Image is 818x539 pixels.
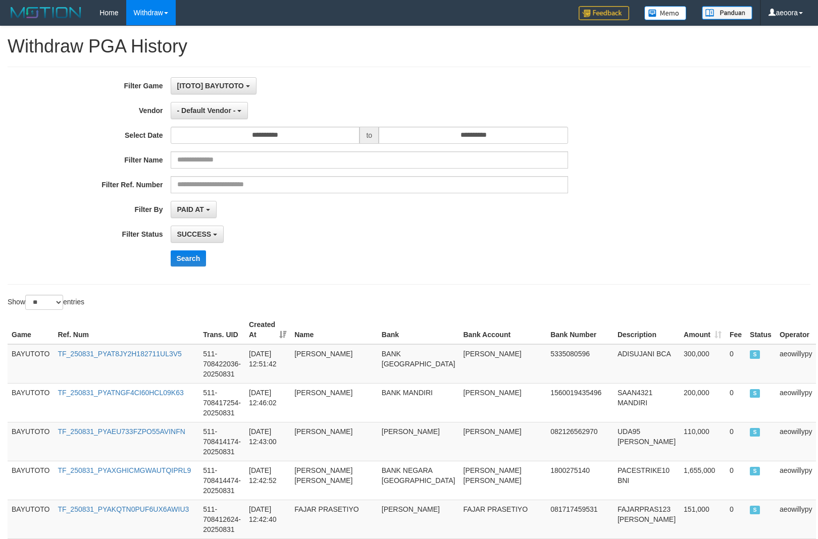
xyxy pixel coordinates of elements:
span: - Default Vendor - [177,106,236,115]
button: PAID AT [171,201,217,218]
td: FAJARPRAS123 [PERSON_NAME] [613,500,680,538]
img: panduan.png [702,6,752,20]
td: [PERSON_NAME] [459,383,547,422]
td: [PERSON_NAME] [290,422,378,461]
td: BANK MANDIRI [378,383,459,422]
td: aeowillypy [776,344,816,384]
a: TF_250831_PYAKQTN0PUF6UX6AWIU3 [58,505,189,513]
th: Name [290,315,378,344]
a: TF_250831_PYAT8JY2H182711UL3V5 [58,350,181,358]
td: [PERSON_NAME] [290,383,378,422]
td: 300,000 [680,344,726,384]
th: Description [613,315,680,344]
td: FAJAR PRASETIYO [459,500,547,538]
td: ADISUJANI BCA [613,344,680,384]
span: SUCCESS [750,428,760,437]
td: 0 [726,500,746,538]
td: 511-708417254-20250831 [199,383,245,422]
td: 151,000 [680,500,726,538]
td: [PERSON_NAME] [290,344,378,384]
span: to [360,127,379,144]
button: - Default Vendor - [171,102,248,119]
td: 081717459531 [546,500,613,538]
select: Showentries [25,295,63,310]
td: aeowillypy [776,422,816,461]
span: SUCCESS [177,230,212,238]
th: Trans. UID [199,315,245,344]
td: SAAN4321 MANDIRI [613,383,680,422]
td: BANK [GEOGRAPHIC_DATA] [378,344,459,384]
td: [DATE] 12:51:42 [245,344,290,384]
td: [DATE] 12:42:52 [245,461,290,500]
td: 0 [726,422,746,461]
th: Fee [726,315,746,344]
td: 200,000 [680,383,726,422]
img: Button%20Memo.svg [644,6,687,20]
td: 511-708414174-20250831 [199,422,245,461]
td: BAYUTOTO [8,500,54,538]
td: [PERSON_NAME] [378,422,459,461]
a: TF_250831_PYAEU733FZPO55AVINFN [58,427,185,436]
span: SUCCESS [750,389,760,398]
th: Amount: activate to sort column ascending [680,315,726,344]
th: Status [746,315,776,344]
button: Search [171,250,207,266]
td: UDA95 [PERSON_NAME] [613,422,680,461]
span: SUCCESS [750,350,760,359]
td: aeowillypy [776,500,816,538]
td: BAYUTOTO [8,461,54,500]
th: Bank [378,315,459,344]
td: 0 [726,344,746,384]
td: [PERSON_NAME] [459,344,547,384]
img: MOTION_logo.png [8,5,84,20]
td: BAYUTOTO [8,422,54,461]
td: 5335080596 [546,344,613,384]
th: Operator [776,315,816,344]
td: [PERSON_NAME] [PERSON_NAME] [290,461,378,500]
th: Created At: activate to sort column ascending [245,315,290,344]
a: TF_250831_PYATNGF4CI60HCL09K63 [58,389,183,397]
img: Feedback.jpg [579,6,629,20]
td: 082126562970 [546,422,613,461]
th: Game [8,315,54,344]
button: [ITOTO] BAYUTOTO [171,77,257,94]
td: [PERSON_NAME] [PERSON_NAME] [459,461,547,500]
td: PACESTRIKE10 BNI [613,461,680,500]
td: aeowillypy [776,461,816,500]
td: BAYUTOTO [8,344,54,384]
td: 0 [726,461,746,500]
td: 0 [726,383,746,422]
th: Ref. Num [54,315,199,344]
span: PAID AT [177,205,204,213]
span: [ITOTO] BAYUTOTO [177,82,244,90]
td: FAJAR PRASETIYO [290,500,378,538]
td: 1560019435496 [546,383,613,422]
td: [PERSON_NAME] [459,422,547,461]
th: Bank Account [459,315,547,344]
td: aeowillypy [776,383,816,422]
td: 511-708412624-20250831 [199,500,245,538]
td: 511-708414474-20250831 [199,461,245,500]
td: [DATE] 12:42:40 [245,500,290,538]
td: 1800275140 [546,461,613,500]
td: 511-708422036-20250831 [199,344,245,384]
span: SUCCESS [750,506,760,514]
td: [DATE] 12:46:02 [245,383,290,422]
td: [DATE] 12:43:00 [245,422,290,461]
td: [PERSON_NAME] [378,500,459,538]
th: Bank Number [546,315,613,344]
td: 1,655,000 [680,461,726,500]
span: SUCCESS [750,467,760,475]
a: TF_250831_PYAXGHICMGWAUTQIPRL9 [58,466,191,474]
label: Show entries [8,295,84,310]
h1: Withdraw PGA History [8,36,810,57]
button: SUCCESS [171,226,224,243]
td: BANK NEGARA [GEOGRAPHIC_DATA] [378,461,459,500]
td: BAYUTOTO [8,383,54,422]
td: 110,000 [680,422,726,461]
